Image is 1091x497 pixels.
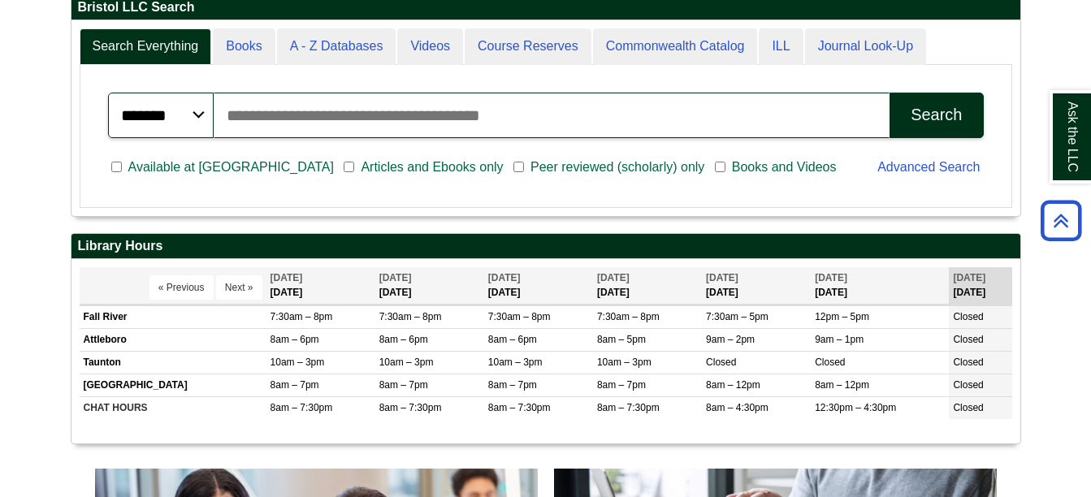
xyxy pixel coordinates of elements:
span: 7:30am – 8pm [379,311,442,322]
span: 8am – 7:30pm [271,402,333,413]
span: 8am – 7pm [488,379,537,391]
span: 8am – 12pm [706,379,760,391]
span: [DATE] [815,272,847,283]
button: « Previous [149,275,214,300]
h2: Library Hours [71,234,1020,259]
td: [GEOGRAPHIC_DATA] [80,374,266,397]
span: [DATE] [597,272,630,283]
span: Closed [953,379,983,391]
span: [DATE] [379,272,412,283]
span: 10am – 3pm [271,357,325,368]
th: [DATE] [266,267,375,304]
span: Closed [953,402,983,413]
span: 10am – 3pm [597,357,652,368]
span: 8am – 6pm [488,334,537,345]
a: A - Z Databases [277,28,396,65]
span: Closed [953,311,983,322]
span: Books and Videos [725,158,843,177]
td: Taunton [80,352,266,374]
th: [DATE] [375,267,484,304]
td: CHAT HOURS [80,397,266,420]
th: [DATE] [811,267,949,304]
td: Fall River [80,305,266,328]
span: 7:30am – 8pm [488,311,551,322]
input: Articles and Ebooks only [344,160,354,175]
a: ILL [759,28,803,65]
span: Peer reviewed (scholarly) only [524,158,711,177]
span: 12pm – 5pm [815,311,869,322]
a: Course Reserves [465,28,591,65]
span: 8am – 6pm [379,334,428,345]
span: [DATE] [953,272,985,283]
span: Articles and Ebooks only [354,158,509,177]
input: Available at [GEOGRAPHIC_DATA] [111,160,122,175]
span: 8am – 12pm [815,379,869,391]
span: Closed [953,357,983,368]
span: 7:30am – 8pm [271,311,333,322]
span: 8am – 7pm [271,379,319,391]
td: Attleboro [80,328,266,351]
span: 8am – 5pm [597,334,646,345]
span: 10am – 3pm [379,357,434,368]
span: 8am – 7:30pm [488,402,551,413]
span: 8am – 6pm [271,334,319,345]
th: [DATE] [593,267,702,304]
span: 10am – 3pm [488,357,543,368]
span: Closed [815,357,845,368]
a: Back to Top [1035,210,1087,231]
span: 9am – 2pm [706,334,755,345]
input: Books and Videos [715,160,725,175]
span: [DATE] [488,272,521,283]
a: Journal Look-Up [805,28,926,65]
span: 7:30am – 5pm [706,311,768,322]
span: 8am – 7pm [379,379,428,391]
button: Next » [216,275,262,300]
span: Closed [706,357,736,368]
span: 9am – 1pm [815,334,864,345]
a: Advanced Search [877,160,980,174]
a: Search Everything [80,28,212,65]
span: 8am – 4:30pm [706,402,768,413]
th: [DATE] [702,267,811,304]
span: 8am – 7pm [597,379,646,391]
th: [DATE] [949,267,1011,304]
span: 8am – 7:30pm [597,402,660,413]
th: [DATE] [484,267,593,304]
span: 8am – 7:30pm [379,402,442,413]
a: Commonwealth Catalog [593,28,758,65]
span: Closed [953,334,983,345]
span: 7:30am – 8pm [597,311,660,322]
span: [DATE] [706,272,738,283]
span: [DATE] [271,272,303,283]
button: Search [890,93,983,138]
a: Videos [397,28,463,65]
div: Search [911,106,962,124]
span: Available at [GEOGRAPHIC_DATA] [122,158,340,177]
a: Books [213,28,275,65]
input: Peer reviewed (scholarly) only [513,160,524,175]
span: 12:30pm – 4:30pm [815,402,896,413]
